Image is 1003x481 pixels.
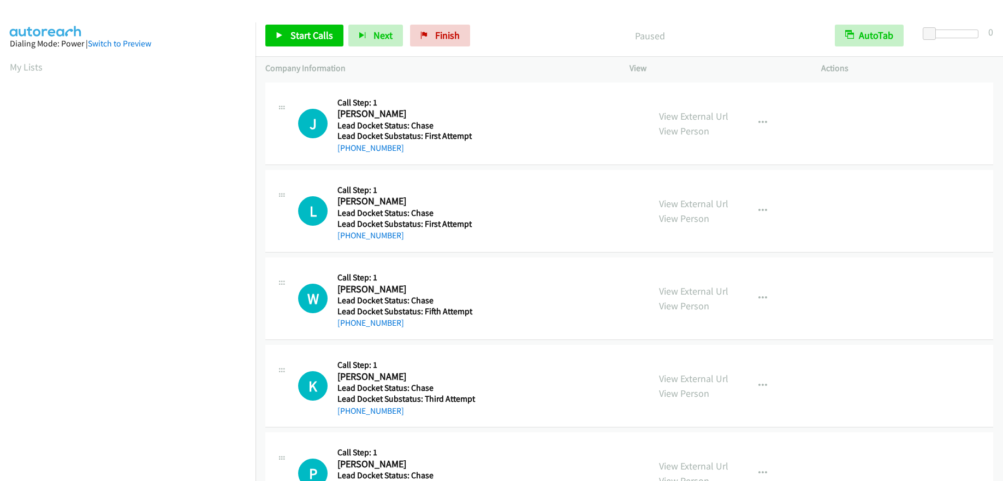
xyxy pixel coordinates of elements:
h5: Lead Docket Status: Chase [337,295,483,306]
div: The call is yet to be attempted [298,109,328,138]
a: Finish [410,25,470,46]
h1: J [298,109,328,138]
a: View External Url [659,197,728,210]
h2: [PERSON_NAME] [337,108,483,120]
div: The call is yet to be attempted [298,371,328,401]
a: Switch to Preview [88,38,151,49]
a: [PHONE_NUMBER] [337,318,404,328]
button: AutoTab [835,25,904,46]
p: Actions [821,62,993,75]
h5: Lead Docket Substatus: Third Attempt [337,394,483,404]
div: Dialing Mode: Power | [10,37,246,50]
h5: Lead Docket Status: Chase [337,470,483,481]
h5: Lead Docket Status: Chase [337,208,483,219]
h2: [PERSON_NAME] [337,371,483,383]
a: View External Url [659,460,728,472]
div: The call is yet to be attempted [298,284,328,313]
h5: Lead Docket Substatus: Fifth Attempt [337,306,483,317]
span: Next [373,29,393,42]
h5: Lead Docket Status: Chase [337,120,483,131]
p: Company Information [265,62,610,75]
a: View External Url [659,372,728,385]
h2: [PERSON_NAME] [337,283,483,296]
a: Start Calls [265,25,343,46]
h1: W [298,284,328,313]
a: [PHONE_NUMBER] [337,406,404,416]
a: View Person [659,212,709,225]
p: View [630,62,802,75]
a: View External Url [659,285,728,297]
h2: [PERSON_NAME] [337,195,483,208]
h5: Lead Docket Substatus: First Attempt [337,131,483,142]
h5: Call Step: 1 [337,447,483,458]
h2: [PERSON_NAME] [337,458,483,471]
h5: Call Step: 1 [337,97,483,108]
h5: Call Step: 1 [337,360,483,371]
span: Finish [435,29,460,42]
h5: Call Step: 1 [337,272,483,283]
span: Start Calls [290,29,333,42]
a: View External Url [659,110,728,122]
button: Next [348,25,403,46]
a: [PHONE_NUMBER] [337,143,404,153]
h5: Lead Docket Status: Chase [337,383,483,394]
a: View Person [659,125,709,137]
p: Paused [485,28,815,43]
a: My Lists [10,61,43,73]
h1: K [298,371,328,401]
h1: L [298,196,328,226]
a: View Person [659,300,709,312]
h5: Call Step: 1 [337,185,483,196]
div: Delay between calls (in seconds) [928,30,978,38]
a: View Person [659,387,709,400]
div: 0 [988,25,993,39]
a: [PHONE_NUMBER] [337,230,404,241]
h5: Lead Docket Substatus: First Attempt [337,219,483,230]
div: The call is yet to be attempted [298,196,328,226]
